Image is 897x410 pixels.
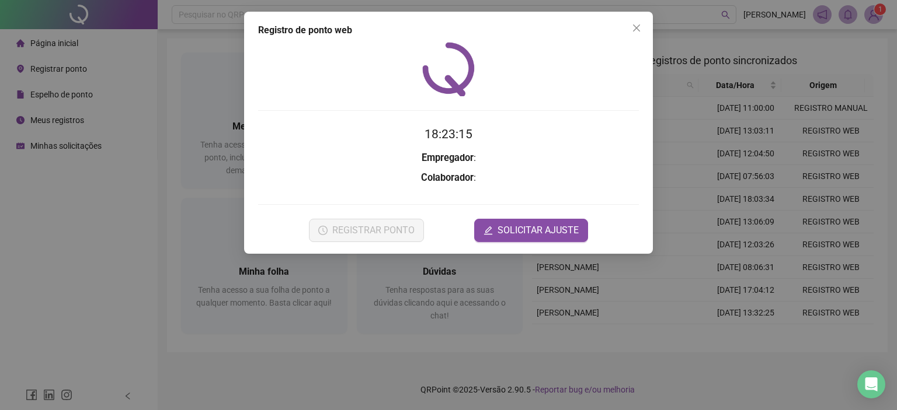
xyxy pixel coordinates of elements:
button: editSOLICITAR AJUSTE [474,219,588,242]
div: Registro de ponto web [258,23,639,37]
span: SOLICITAR AJUSTE [498,223,579,237]
div: Open Intercom Messenger [857,370,885,398]
span: edit [484,226,493,235]
img: QRPoint [422,42,475,96]
strong: Colaborador [421,172,474,183]
span: close [632,23,641,33]
h3: : [258,170,639,185]
button: Close [627,19,646,37]
time: 18:23:15 [425,127,472,141]
button: REGISTRAR PONTO [309,219,424,242]
strong: Empregador [422,152,474,163]
h3: : [258,150,639,166]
